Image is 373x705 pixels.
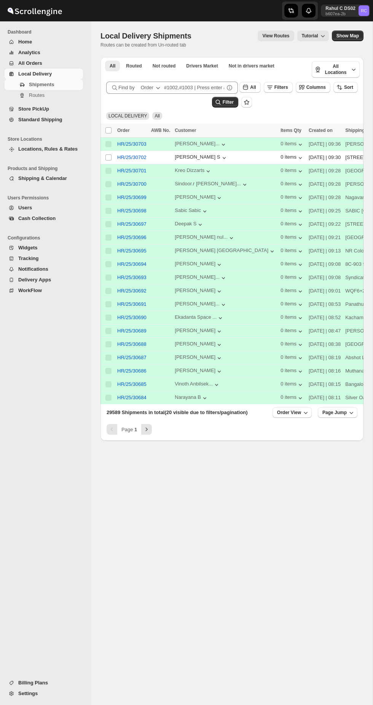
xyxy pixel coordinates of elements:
div: [PERSON_NAME] [175,341,223,348]
button: HR/25/30702 [117,154,147,160]
button: HR/25/30694 [117,261,147,267]
div: [DATE] | 08:38 [309,340,341,348]
div: Narayana B [175,394,209,402]
span: Page Jump [322,410,347,416]
nav: Pagination [107,424,152,435]
div: 0 items [281,154,304,162]
button: [PERSON_NAME] [175,368,223,375]
span: Notifications [18,266,48,272]
b: 1 [134,427,137,432]
span: Customer [175,128,196,133]
div: 0 items [281,394,304,402]
button: User menu [321,5,370,17]
button: HR/25/30689 [117,328,147,334]
button: [PERSON_NAME]... [175,274,227,282]
button: Unrouted [148,61,180,71]
span: Columns [306,85,326,90]
div: HR/25/30690 [117,315,147,320]
div: 0 items [281,301,304,308]
div: [DATE] | 09:08 [309,274,341,281]
button: HR/25/30687 [117,355,147,360]
span: Created on [309,128,333,133]
button: Filters [264,82,293,93]
button: Locations, Rules & Rates [5,144,83,154]
div: Vinoth Anbilsek... [175,381,213,387]
button: 0 items [281,207,304,215]
button: [PERSON_NAME]... [175,141,227,148]
button: Routed [121,61,146,71]
span: Order [117,128,130,133]
div: HR/25/30701 [117,168,147,173]
div: 0 items [281,354,304,362]
button: All Orders [5,58,83,69]
button: 0 items [281,194,304,202]
button: view route [258,31,294,41]
button: [PERSON_NAME] [175,328,223,335]
div: [PERSON_NAME] nul... [175,234,228,240]
span: Items Qty [281,128,301,133]
div: 0 items [281,261,304,268]
button: 0 items [281,181,304,188]
button: Map action label [332,31,363,41]
button: 0 items [281,381,304,389]
div: [DATE] | 08:53 [309,300,341,308]
button: HR/25/30684 [117,395,147,400]
button: 0 items [281,287,304,295]
div: [PERSON_NAME] [175,287,223,295]
button: HR/25/30692 [117,288,147,294]
button: HR/25/30695 [117,248,147,254]
div: 0 items [281,368,304,375]
div: [DATE] | 09:36 [309,140,341,148]
div: [DATE] | 09:21 [309,234,341,241]
button: Sindoor.r [PERSON_NAME]... [175,181,248,188]
button: HR/25/30685 [117,381,147,387]
button: [PERSON_NAME] [175,354,223,362]
button: WorkFlow [5,285,83,296]
button: Sort [333,82,358,93]
button: HR/25/30686 [117,368,147,374]
button: HR/25/30698 [117,208,147,214]
button: Settings [5,688,83,699]
div: HR/25/30688 [117,341,147,347]
div: Panathur [345,300,365,308]
div: [DATE] | 09:01 [309,287,341,295]
span: All Orders [18,60,42,66]
div: [DATE] | 08:47 [309,327,341,335]
button: Filter [212,97,238,108]
button: 0 items [281,274,304,282]
button: Deepak S [175,221,204,228]
span: Order View [277,410,301,416]
button: Shipping & Calendar [5,173,83,184]
button: HR/25/30693 [117,275,147,280]
span: Rahul C DS02 [359,5,369,16]
button: Tracking [5,253,83,264]
button: 0 items [281,234,304,242]
span: Billing Plans [18,680,48,686]
div: 0 items [281,167,304,175]
button: Routes [5,90,83,101]
button: Next [141,424,152,435]
div: HR/25/30700 [117,181,147,187]
button: Kreo Dizzarts [175,167,212,175]
span: Standard Shipping [18,117,62,122]
span: Dashboard [8,29,86,35]
button: Ekadanta Space ... [175,314,224,322]
span: Local Delivery [18,71,52,77]
button: [PERSON_NAME] [175,261,223,268]
button: HR/25/30696 [117,234,147,240]
button: Order View [273,407,312,418]
span: View Routes [262,33,289,39]
div: [DATE] | 09:28 [309,194,341,201]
